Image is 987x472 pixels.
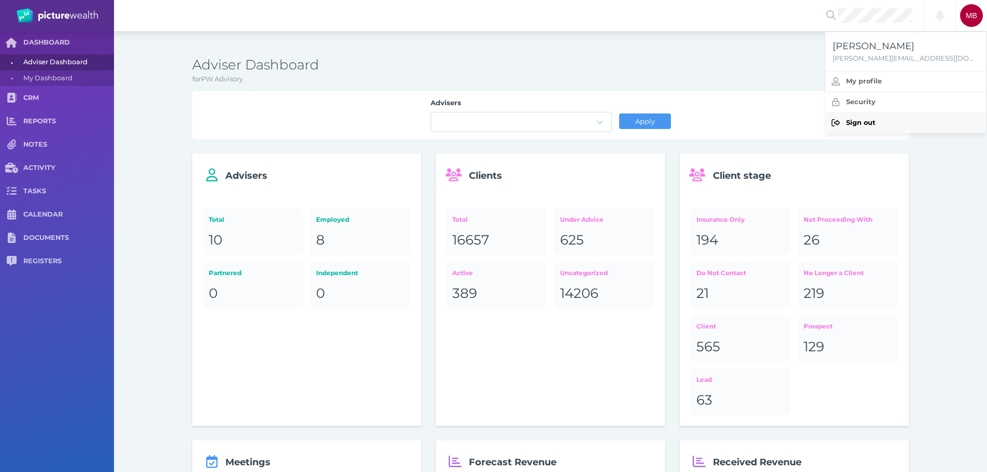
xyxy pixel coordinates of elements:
a: Active389 [447,262,547,308]
a: My profile [825,71,986,92]
a: Security [825,92,986,112]
span: Partnered [209,269,241,277]
span: Sign out [846,119,876,126]
div: 625 [560,232,649,249]
div: 565 [696,338,785,356]
span: Security [846,98,876,106]
span: Insurance Only [696,216,745,223]
span: Do Not Contact [696,269,746,277]
div: 0 [316,285,405,303]
span: Forecast Revenue [469,456,556,468]
span: Uncategorized [560,269,608,277]
span: Client [696,322,716,330]
div: 129 [804,338,892,356]
span: Total [209,216,224,223]
div: 14206 [560,285,649,303]
span: Independent [316,269,358,277]
span: Apply [631,117,659,125]
button: Sign out [825,112,986,133]
span: Active [452,269,473,277]
span: Meetings [225,456,270,468]
span: MB [966,11,977,20]
a: Total10 [203,208,303,254]
span: ACTIVITY [23,164,114,173]
span: TASKS [23,187,114,196]
a: Partnered0 [203,262,303,308]
span: REGISTERS [23,257,114,266]
span: Clients [469,170,502,181]
label: Advisers [431,98,612,112]
span: No Longer a Client [804,269,864,277]
span: Total [452,216,468,223]
span: Client stage [713,170,771,181]
span: [PERSON_NAME] [833,40,914,52]
div: 10 [209,232,297,249]
span: Employed [316,216,349,223]
span: Lead [696,376,712,383]
div: Michelle Bucsai [960,4,983,27]
span: My Dashboard [23,70,110,87]
button: Apply [619,113,671,129]
span: Adviser Dashboard [23,54,110,70]
span: CRM [23,94,114,103]
span: CALENDAR [23,210,114,219]
div: 194 [696,232,785,249]
span: My profile [846,77,882,85]
span: Prospect [804,322,833,330]
span: Under Advice [560,216,604,223]
a: Independent0 [310,262,410,308]
span: DASHBOARD [23,38,114,47]
span: NOTES [23,140,114,149]
span: DOCUMENTS [23,234,114,242]
span: Advisers [225,170,267,181]
div: 389 [452,285,541,303]
p: for PW Advisory [192,74,909,84]
span: REPORTS [23,117,114,126]
span: Not Proceeding With [804,216,872,223]
h3: Adviser Dashboard [192,56,909,74]
div: 26 [804,232,892,249]
span: Received Revenue [713,456,802,468]
div: 16657 [452,232,541,249]
div: 219 [804,285,892,303]
a: Under Advice625 [554,208,654,254]
div: 0 [209,285,297,303]
a: Employed8 [310,208,410,254]
div: 21 [696,285,785,303]
div: 8 [316,232,405,249]
img: PW [17,8,98,23]
span: [PERSON_NAME][EMAIL_ADDRESS][DOMAIN_NAME] [833,53,979,64]
a: Total16657 [447,208,547,254]
div: 63 [696,392,785,409]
